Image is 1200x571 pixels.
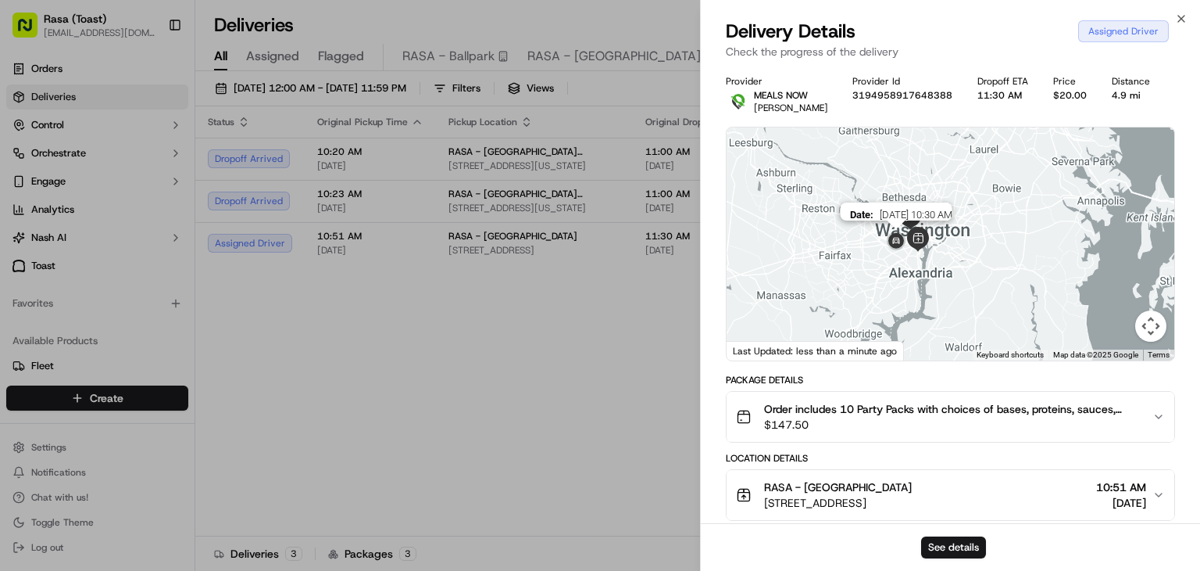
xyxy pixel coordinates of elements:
button: See all [242,199,284,218]
button: Order includes 10 Party Packs with choices of bases, proteins, sauces, veggies, toppings, and chu... [727,392,1174,442]
p: Welcome 👋 [16,62,284,87]
button: RASA - [GEOGRAPHIC_DATA][STREET_ADDRESS]10:51 AM[DATE] [727,470,1174,520]
div: $20.00 [1053,89,1087,102]
div: 💻 [132,350,145,363]
img: melas_now_logo.png [726,89,751,114]
span: [DATE] 10:30 AM [879,209,952,221]
button: See details [921,537,986,558]
div: 11:30 AM [977,89,1028,102]
div: Start new chat [70,149,256,164]
div: Price [1053,75,1087,88]
span: [PERSON_NAME] [48,284,127,296]
span: [PERSON_NAME] [48,242,127,254]
span: [DATE] [138,284,170,296]
img: Nash [16,15,47,46]
div: 📗 [16,350,28,363]
input: Got a question? Start typing here... [41,100,281,117]
p: Check the progress of the delivery [726,44,1175,59]
a: 💻API Documentation [126,343,257,371]
img: 1736555255976-a54dd68f-1ca7-489b-9aae-adbdc363a1c4 [16,149,44,177]
img: 9188753566659_6852d8bf1fb38e338040_72.png [33,149,61,177]
a: Terms (opens in new tab) [1148,350,1170,359]
button: Start new chat [266,153,284,172]
button: Keyboard shortcuts [977,350,1044,361]
div: Provider [726,75,827,88]
div: Distance [1112,75,1150,88]
div: Past conversations [16,203,105,215]
span: Order includes 10 Party Packs with choices of bases, proteins, sauces, veggies, toppings, and chu... [764,401,1140,417]
a: 📗Knowledge Base [9,343,126,371]
div: Dropoff ETA [977,75,1028,88]
span: Delivery Details [726,19,855,44]
div: 4.9 mi [1112,89,1150,102]
a: Open this area in Google Maps (opens a new window) [730,340,782,361]
img: Tania Rodriguez [16,227,41,252]
span: • [130,242,135,254]
div: Last Updated: less than a minute ago [727,341,904,361]
img: 1736555255976-a54dd68f-1ca7-489b-9aae-adbdc363a1c4 [31,285,44,297]
span: Pylon [155,387,189,399]
span: API Documentation [148,349,251,365]
div: Package Details [726,374,1175,386]
span: Knowledge Base [31,349,120,365]
p: MEALS NOW [754,89,828,102]
div: Provider Id [852,75,952,88]
span: Map data ©2025 Google [1053,350,1138,359]
a: Powered byPylon [110,386,189,399]
span: [PERSON_NAME] [754,102,828,114]
span: [DATE] [1096,495,1146,511]
span: [DATE] [138,242,170,254]
span: RASA - [GEOGRAPHIC_DATA] [764,479,912,495]
button: Map camera controls [1135,311,1166,342]
img: Google [730,340,782,361]
span: [STREET_ADDRESS] [764,495,912,511]
span: $147.50 [764,417,1140,433]
img: Angelique Valdez [16,269,41,294]
span: Date : [849,209,873,221]
div: Location Details [726,452,1175,465]
span: • [130,284,135,296]
button: 3194958917648388 [852,89,952,102]
div: We're available if you need us! [70,164,215,177]
span: 10:51 AM [1096,479,1146,495]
